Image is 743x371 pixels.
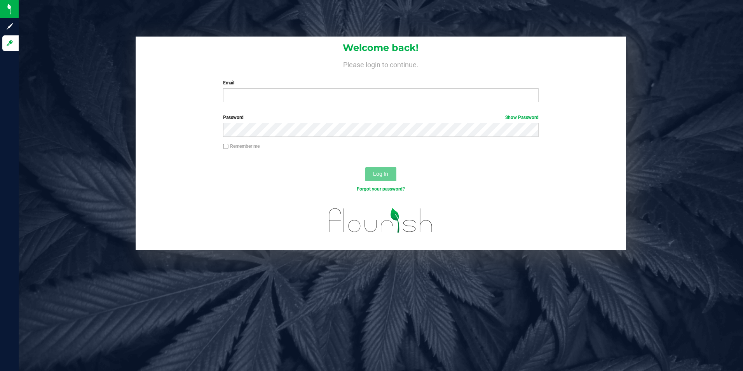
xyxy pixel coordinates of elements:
[505,115,539,120] a: Show Password
[6,23,14,30] inline-svg: Sign up
[136,59,626,68] h4: Please login to continue.
[223,115,244,120] span: Password
[357,186,405,192] a: Forgot your password?
[373,171,388,177] span: Log In
[6,39,14,47] inline-svg: Log in
[223,79,539,86] label: Email
[223,144,228,149] input: Remember me
[365,167,396,181] button: Log In
[136,43,626,53] h1: Welcome back!
[223,143,260,150] label: Remember me
[319,201,442,240] img: flourish_logo.svg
